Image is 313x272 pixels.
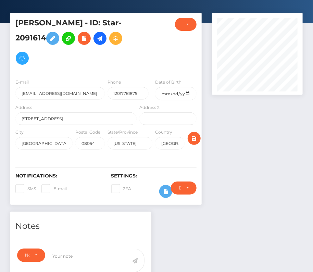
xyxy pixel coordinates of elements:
[15,18,133,68] h5: [PERSON_NAME] - ID: Star-2091614
[15,104,32,111] label: Address
[15,220,146,232] h4: Notes
[179,185,181,191] div: Do not require
[108,129,138,135] label: State/Province
[25,252,29,258] div: Note Type
[175,18,197,31] button: ACTIVE
[171,182,197,195] button: Do not require
[111,184,132,193] label: 2FA
[155,79,181,85] label: Date of Birth
[111,173,197,179] h6: Settings:
[41,184,67,193] label: E-mail
[75,129,100,135] label: Postal Code
[17,249,45,262] button: Note Type
[93,32,107,45] a: Initiate Payout
[15,184,36,193] label: SMS
[155,129,172,135] label: Country
[15,79,29,85] label: E-mail
[15,173,101,179] h6: Notifications:
[139,104,160,111] label: Address 2
[15,129,24,135] label: City
[108,79,121,85] label: Phone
